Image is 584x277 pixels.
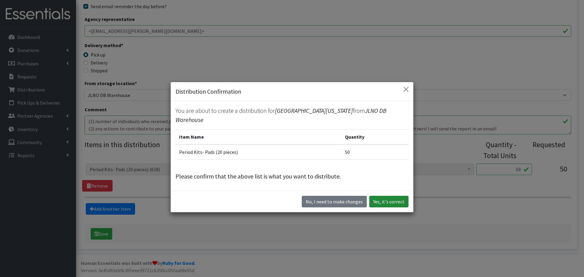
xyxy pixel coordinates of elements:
th: Quantity [341,129,408,144]
th: Item Name [176,129,341,144]
h5: Distribution Confirmation [176,87,241,96]
button: No I need to make changes [302,196,367,207]
button: Yes, it's correct [369,196,408,207]
span: [GEOGRAPHIC_DATA][US_STATE] [275,107,353,114]
td: Period Kits- Pads (20 pieces) [176,144,341,160]
button: Close [401,85,411,94]
p: Please confirm that the above list is what you want to distribute. [176,172,408,181]
td: 50 [341,144,408,160]
span: JLNO DB Warehouse [176,107,387,123]
p: You are about to create a distribution for from [176,106,408,124]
